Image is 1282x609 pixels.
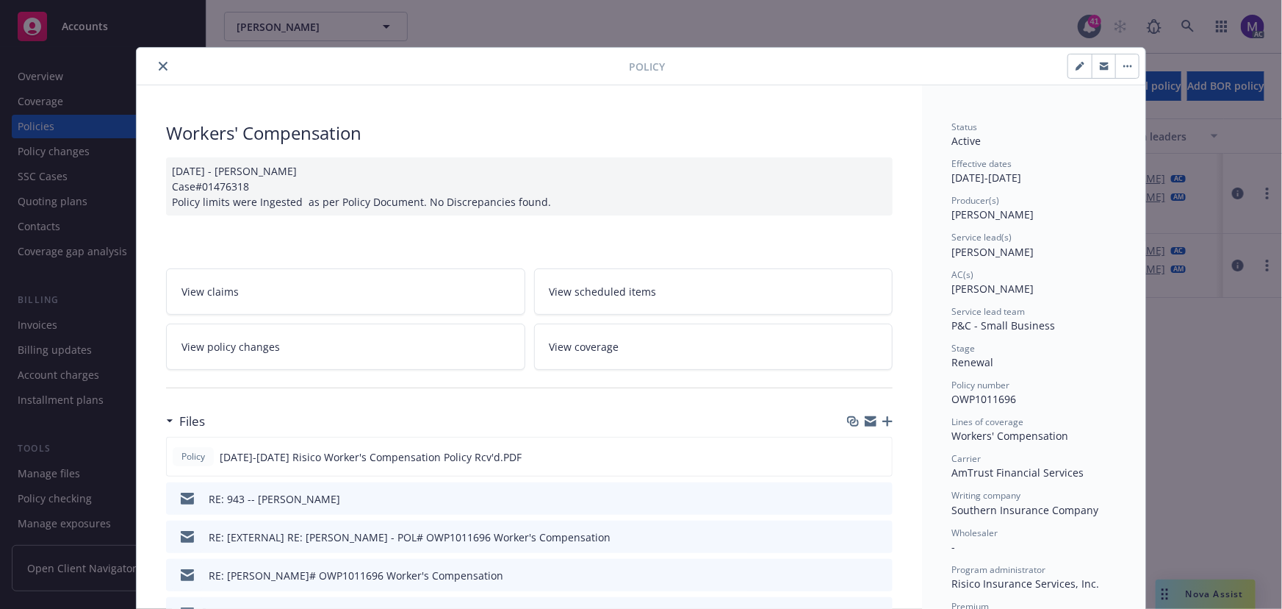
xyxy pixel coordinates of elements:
div: RE: [EXTERNAL] RE: [PERSON_NAME] - POL# OWP1011696 Worker's Compensation [209,530,611,545]
span: Service lead(s) [951,231,1012,243]
div: Workers' Compensation [166,121,893,146]
span: Wholesaler [951,527,998,539]
span: Producer(s) [951,194,999,207]
button: download file [849,449,861,465]
button: preview file [874,568,887,583]
span: [PERSON_NAME] [951,245,1034,259]
div: [DATE] - [DATE] [951,157,1116,185]
span: OWP1011696 [951,392,1016,406]
span: [PERSON_NAME] [951,207,1034,221]
button: download file [850,568,862,583]
a: View claims [166,268,525,315]
span: AmTrust Financial Services [951,466,1084,480]
span: View scheduled items [550,284,657,299]
div: [DATE] - [PERSON_NAME] Case#01476318 Policy limits were Ingested as per Policy Document. No Discr... [166,157,893,216]
span: Southern Insurance Company [951,503,1098,517]
a: View scheduled items [534,268,893,315]
span: Carrier [951,452,981,465]
span: Risico Insurance Services, Inc. [951,577,1099,591]
button: preview file [873,449,886,465]
button: close [154,57,172,75]
span: Active [951,134,981,148]
div: RE: [PERSON_NAME]# OWP1011696 Worker's Compensation [209,568,503,583]
button: download file [850,491,862,507]
span: P&C - Small Business [951,318,1055,332]
span: View claims [181,284,239,299]
span: Stage [951,342,975,355]
span: Policy [179,450,208,463]
span: Program administrator [951,563,1045,576]
button: preview file [874,491,887,507]
span: Service lead team [951,305,1025,318]
span: Effective dates [951,157,1012,170]
span: Status [951,121,977,133]
span: [PERSON_NAME] [951,282,1034,296]
div: RE: 943 -- [PERSON_NAME] [209,491,340,507]
span: Policy [629,59,665,74]
span: [DATE]-[DATE] Risico Worker's Compensation Policy Rcv'd.PDF [220,449,522,465]
span: Policy number [951,379,1009,391]
span: View policy changes [181,339,280,355]
a: View coverage [534,324,893,370]
button: download file [850,530,862,545]
span: AC(s) [951,268,973,281]
a: View policy changes [166,324,525,370]
span: View coverage [550,339,619,355]
button: preview file [874,530,887,545]
div: Files [166,412,205,431]
h3: Files [179,412,205,431]
span: Writing company [951,489,1020,502]
span: - [951,540,955,554]
div: Workers' Compensation [951,428,1116,444]
span: Renewal [951,355,993,369]
span: Lines of coverage [951,416,1023,428]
